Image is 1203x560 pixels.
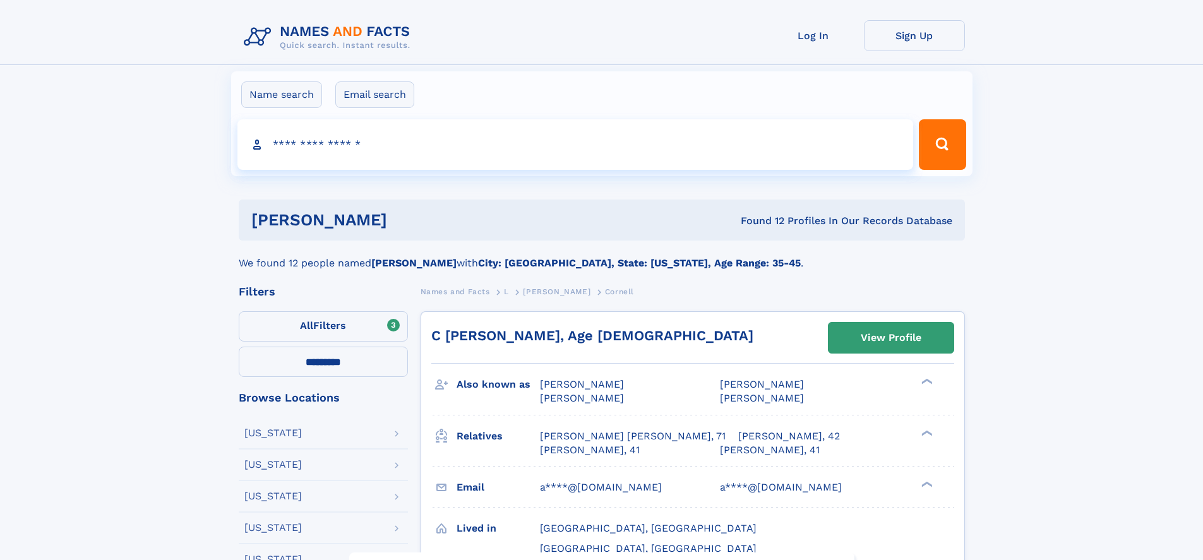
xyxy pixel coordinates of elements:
[540,429,726,443] a: [PERSON_NAME] [PERSON_NAME], 71
[244,491,302,501] div: [US_STATE]
[241,81,322,108] label: Name search
[720,443,820,457] a: [PERSON_NAME], 41
[919,119,966,170] button: Search Button
[239,241,965,271] div: We found 12 people named with .
[540,378,624,390] span: [PERSON_NAME]
[251,212,564,228] h1: [PERSON_NAME]
[421,283,490,299] a: Names and Facts
[540,392,624,404] span: [PERSON_NAME]
[540,542,757,554] span: [GEOGRAPHIC_DATA], [GEOGRAPHIC_DATA]
[239,392,408,403] div: Browse Locations
[239,20,421,54] img: Logo Names and Facts
[918,480,933,488] div: ❯
[861,323,921,352] div: View Profile
[457,477,540,498] h3: Email
[763,20,864,51] a: Log In
[457,426,540,447] h3: Relatives
[457,374,540,395] h3: Also known as
[239,311,408,342] label: Filters
[605,287,634,296] span: Cornell
[564,214,952,228] div: Found 12 Profiles In Our Records Database
[829,323,954,353] a: View Profile
[523,287,590,296] span: [PERSON_NAME]
[738,429,840,443] a: [PERSON_NAME], 42
[918,378,933,386] div: ❯
[540,522,757,534] span: [GEOGRAPHIC_DATA], [GEOGRAPHIC_DATA]
[720,378,804,390] span: [PERSON_NAME]
[457,518,540,539] h3: Lived in
[431,328,753,343] a: C [PERSON_NAME], Age [DEMOGRAPHIC_DATA]
[244,523,302,533] div: [US_STATE]
[504,287,509,296] span: L
[239,286,408,297] div: Filters
[244,428,302,438] div: [US_STATE]
[371,257,457,269] b: [PERSON_NAME]
[478,257,801,269] b: City: [GEOGRAPHIC_DATA], State: [US_STATE], Age Range: 35-45
[720,392,804,404] span: [PERSON_NAME]
[335,81,414,108] label: Email search
[244,460,302,470] div: [US_STATE]
[523,283,590,299] a: [PERSON_NAME]
[864,20,965,51] a: Sign Up
[237,119,914,170] input: search input
[504,283,509,299] a: L
[918,429,933,437] div: ❯
[540,443,640,457] a: [PERSON_NAME], 41
[300,319,313,331] span: All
